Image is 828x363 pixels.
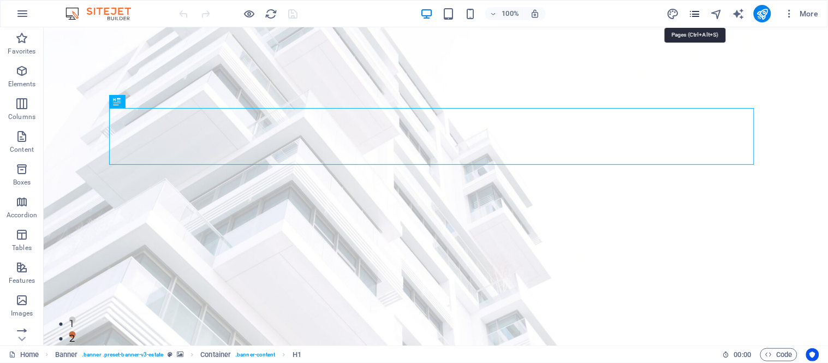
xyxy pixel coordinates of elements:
p: Accordion [7,211,37,219]
button: design [666,7,680,20]
i: Reload page [265,8,278,20]
h6: 100% [502,7,519,20]
button: 100% [485,7,524,20]
p: Content [10,145,34,154]
span: Code [765,348,793,361]
i: This element is a customizable preset [168,352,172,358]
h6: Session time [723,348,752,361]
p: Features [9,276,35,285]
span: : [742,350,743,359]
span: . banner .preset-banner-v3-estate [82,348,163,361]
span: 00 00 [734,348,751,361]
span: Click to select. Double-click to edit [293,348,301,361]
img: Editor Logo [63,7,145,20]
p: Columns [8,112,35,121]
i: AI Writer [732,8,744,20]
span: Click to select. Double-click to edit [55,348,78,361]
button: reload [265,7,278,20]
button: publish [754,5,771,22]
span: More [784,8,819,19]
button: Code [760,348,797,361]
button: 1 [25,289,32,296]
button: Click here to leave preview mode and continue editing [243,7,256,20]
i: Design (Ctrl+Alt+Y) [666,8,679,20]
i: Publish [756,8,769,20]
p: Elements [8,80,36,88]
span: . banner-content [235,348,275,361]
button: Usercentrics [806,348,819,361]
a: Click to cancel selection. Double-click to open Pages [9,348,39,361]
button: text_generator [732,7,745,20]
p: Images [11,309,33,318]
button: 2 [25,304,32,311]
p: Tables [12,243,32,252]
button: pages [688,7,701,20]
p: Boxes [13,178,31,187]
button: More [780,5,823,22]
button: navigator [710,7,723,20]
p: Favorites [8,47,35,56]
i: Navigator [710,8,723,20]
span: Click to select. Double-click to edit [200,348,231,361]
i: This element contains a background [177,352,183,358]
nav: breadcrumb [55,348,301,361]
